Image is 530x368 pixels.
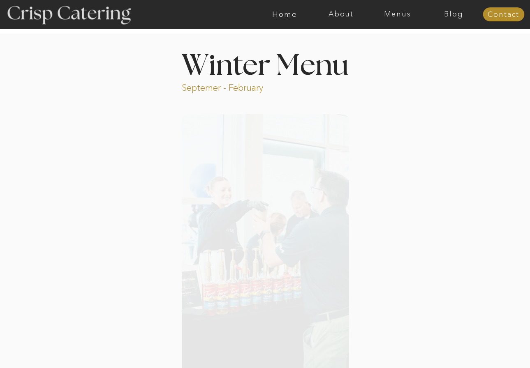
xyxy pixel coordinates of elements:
[182,82,295,91] p: Septemer - February
[257,10,313,18] a: Home
[369,10,426,18] a: Menus
[151,52,380,76] h1: Winter Menu
[483,11,524,19] a: Contact
[313,10,369,18] a: About
[426,10,482,18] a: Blog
